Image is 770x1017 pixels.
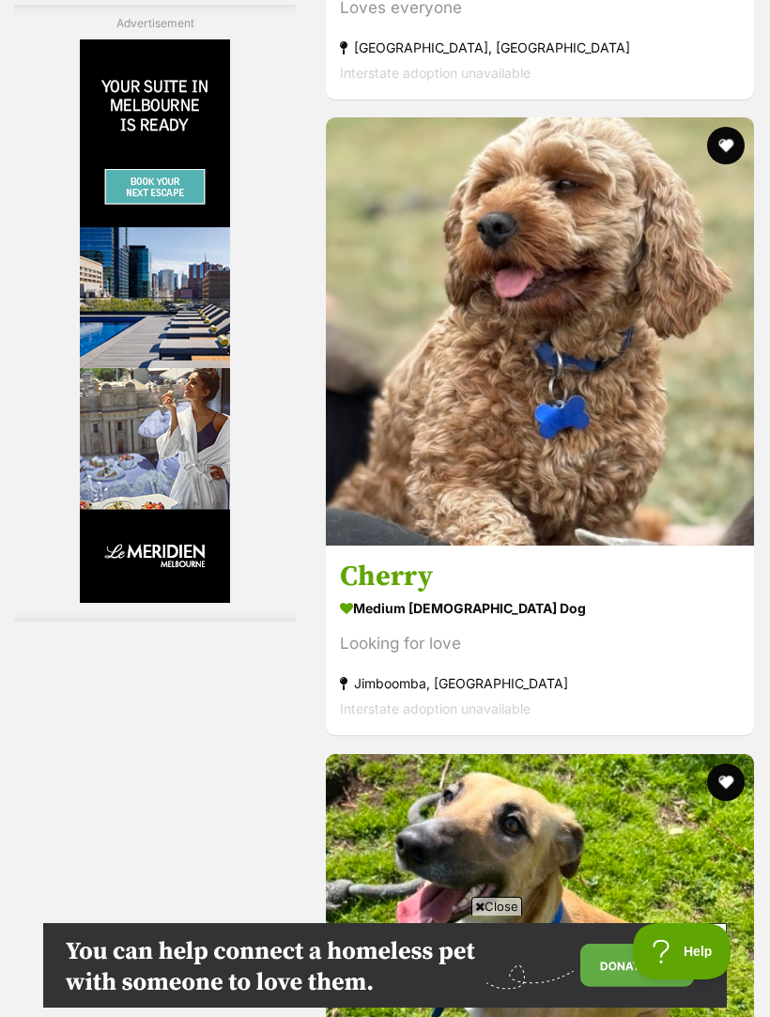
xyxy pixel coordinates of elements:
[340,671,740,697] strong: Jimboomba, [GEOGRAPHIC_DATA]
[340,595,740,623] strong: medium [DEMOGRAPHIC_DATA] Dog
[340,632,740,657] div: Looking for love
[326,546,754,736] a: Cherry medium [DEMOGRAPHIC_DATA] Dog Looking for love Jimboomba, [GEOGRAPHIC_DATA] Interstate ado...
[340,35,740,60] strong: [GEOGRAPHIC_DATA], [GEOGRAPHIC_DATA]
[707,127,745,164] button: favourite
[14,5,296,622] div: Advertisement
[326,117,754,546] img: Cherry - Cavalier King Charles Spaniel x Poodle (Miniature) Dog
[633,923,732,979] iframe: Help Scout Beacon - Open
[471,897,522,916] span: Close
[340,701,531,717] span: Interstate adoption unavailable
[340,560,740,595] h3: Cherry
[43,923,727,1008] iframe: Advertisement
[340,65,531,81] span: Interstate adoption unavailable
[707,763,745,801] button: favourite
[80,39,230,603] iframe: Advertisement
